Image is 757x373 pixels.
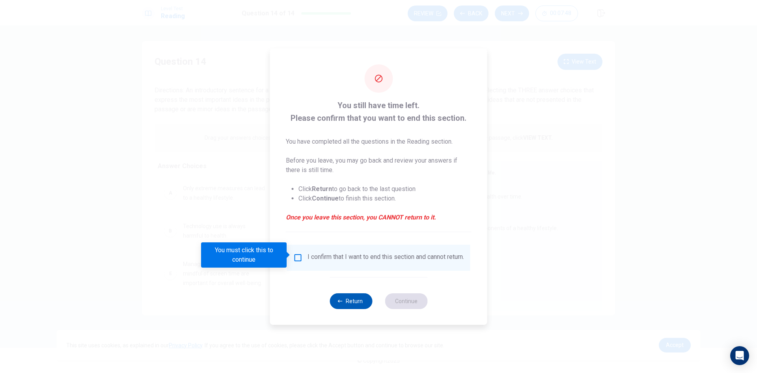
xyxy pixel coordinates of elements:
[201,242,287,268] div: You must click this to continue
[286,213,472,222] em: Once you leave this section, you CANNOT return to it.
[286,156,472,175] p: Before you leave, you may go back and review your answers if there is still time.
[385,293,427,309] button: Continue
[312,185,332,193] strong: Return
[298,194,472,203] li: Click to finish this section.
[298,184,472,194] li: Click to go back to the last question
[308,253,464,262] div: I confirm that I want to end this section and cannot return.
[286,99,472,124] span: You still have time left. Please confirm that you want to end this section.
[330,293,372,309] button: Return
[293,253,303,262] span: You must click this to continue
[730,346,749,365] div: Open Intercom Messenger
[312,195,339,202] strong: Continue
[286,137,472,146] p: You have completed all the questions in the Reading section.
